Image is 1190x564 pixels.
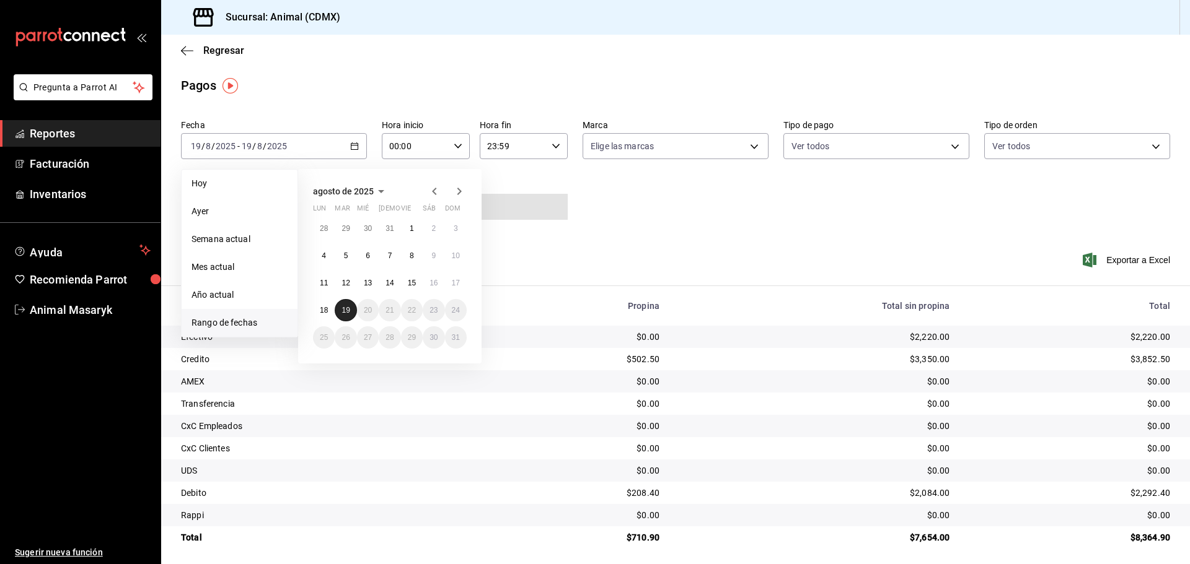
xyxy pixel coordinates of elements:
div: Total [969,301,1170,311]
button: 25 de agosto de 2025 [313,326,335,349]
label: Hora inicio [382,121,470,129]
div: $0.00 [505,442,659,454]
div: AMEX [181,375,485,388]
abbr: 12 de agosto de 2025 [342,279,350,287]
button: 12 de agosto de 2025 [335,272,356,294]
div: Total sin propina [679,301,950,311]
abbr: 28 de agosto de 2025 [386,333,394,342]
button: Regresar [181,45,244,56]
div: Total [181,531,485,544]
abbr: 27 de agosto de 2025 [364,333,372,342]
abbr: 21 de agosto de 2025 [386,306,394,315]
button: 19 de agosto de 2025 [335,299,356,321]
input: -- [241,141,252,151]
button: 15 de agosto de 2025 [401,272,423,294]
span: Ver todos [992,140,1030,152]
div: $8,364.90 [969,531,1170,544]
abbr: 8 de agosto de 2025 [410,251,414,260]
button: 21 de agosto de 2025 [379,299,400,321]
span: Pregunta a Parrot AI [33,81,133,94]
span: / [201,141,205,151]
abbr: 4 de agosto de 2025 [322,251,326,260]
button: Exportar a Excel [1085,253,1170,267]
span: Ver todos [791,140,829,152]
button: 14 de agosto de 2025 [379,272,400,294]
abbr: sábado [423,204,436,217]
abbr: 25 de agosto de 2025 [320,333,328,342]
abbr: 17 de agosto de 2025 [452,279,460,287]
button: agosto de 2025 [313,184,389,199]
div: $0.00 [679,442,950,454]
div: Debito [181,487,485,499]
button: 20 de agosto de 2025 [357,299,379,321]
button: 30 de julio de 2025 [357,217,379,240]
div: $0.00 [679,509,950,521]
div: $0.00 [969,509,1170,521]
button: 2 de agosto de 2025 [423,217,444,240]
button: 11 de agosto de 2025 [313,272,335,294]
abbr: 31 de agosto de 2025 [452,333,460,342]
div: $710.90 [505,531,659,544]
label: Hora fin [480,121,568,129]
span: / [263,141,267,151]
button: 18 de agosto de 2025 [313,299,335,321]
div: Rappi [181,509,485,521]
button: 9 de agosto de 2025 [423,245,444,267]
div: $0.00 [679,420,950,432]
input: -- [257,141,263,151]
abbr: 28 de julio de 2025 [320,224,328,233]
div: $0.00 [969,397,1170,410]
div: UDS [181,464,485,477]
button: 27 de agosto de 2025 [357,326,379,349]
div: $208.40 [505,487,659,499]
abbr: 7 de agosto de 2025 [388,251,392,260]
div: $0.00 [679,375,950,388]
button: 23 de agosto de 2025 [423,299,444,321]
span: Sugerir nueva función [15,546,151,559]
span: Mes actual [192,261,288,274]
abbr: 24 de agosto de 2025 [452,306,460,315]
button: 29 de julio de 2025 [335,217,356,240]
input: -- [190,141,201,151]
div: $7,654.00 [679,531,950,544]
abbr: 30 de agosto de 2025 [430,333,438,342]
div: $0.00 [679,397,950,410]
abbr: 14 de agosto de 2025 [386,279,394,287]
abbr: miércoles [357,204,369,217]
div: Credito [181,353,485,365]
div: $0.00 [969,420,1170,432]
abbr: 31 de julio de 2025 [386,224,394,233]
span: Hoy [192,177,288,190]
span: - [237,141,240,151]
div: $2,220.00 [969,331,1170,343]
button: 28 de agosto de 2025 [379,326,400,349]
span: Recomienda Parrot [30,271,151,288]
div: $0.00 [969,442,1170,454]
abbr: 11 de agosto de 2025 [320,279,328,287]
abbr: 10 de agosto de 2025 [452,251,460,260]
button: 5 de agosto de 2025 [335,245,356,267]
abbr: 22 de agosto de 2025 [408,306,416,315]
abbr: 30 de julio de 2025 [364,224,372,233]
abbr: 23 de agosto de 2025 [430,306,438,315]
button: open_drawer_menu [136,32,146,42]
abbr: martes [335,204,350,217]
abbr: viernes [401,204,411,217]
abbr: 13 de agosto de 2025 [364,279,372,287]
h3: Sucursal: Animal (CDMX) [216,10,340,25]
abbr: 18 de agosto de 2025 [320,306,328,315]
div: $0.00 [969,375,1170,388]
label: Tipo de pago [783,121,969,129]
span: Año actual [192,289,288,302]
button: 10 de agosto de 2025 [445,245,467,267]
div: $3,852.50 [969,353,1170,365]
abbr: 6 de agosto de 2025 [366,251,370,260]
div: Pagos [181,76,216,95]
button: 29 de agosto de 2025 [401,326,423,349]
abbr: domingo [445,204,461,217]
abbr: 9 de agosto de 2025 [431,251,436,260]
span: Elige las marcas [591,140,654,152]
div: Transferencia [181,397,485,410]
abbr: 3 de agosto de 2025 [454,224,458,233]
